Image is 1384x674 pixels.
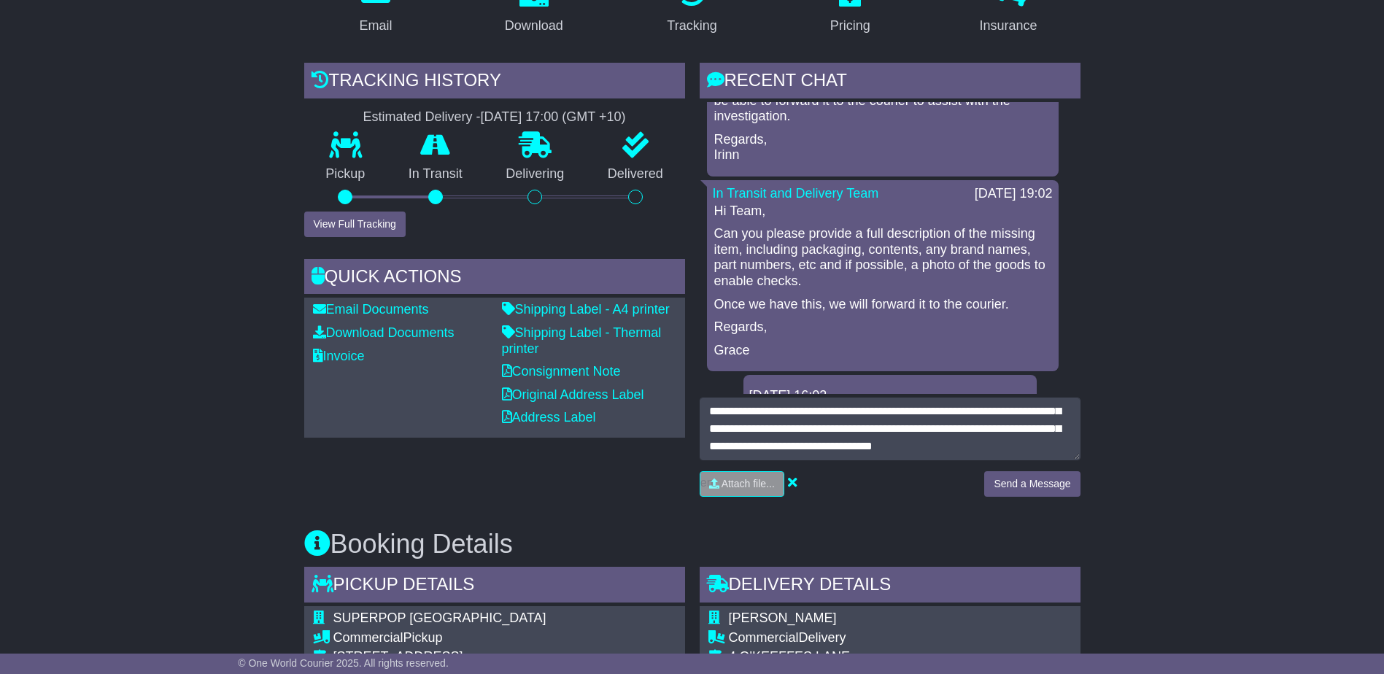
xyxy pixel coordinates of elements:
div: Delivery [729,630,981,646]
span: Commercial [729,630,799,645]
div: Insurance [980,16,1037,36]
div: Tracking [667,16,716,36]
span: Commercial [333,630,403,645]
p: In Transit [387,166,484,182]
p: Grace [714,343,1051,359]
span: [PERSON_NAME] [729,611,837,625]
div: 4 O'KEEFFES LANE [729,649,981,665]
div: Quick Actions [304,259,685,298]
div: [DATE] 19:02 [975,186,1053,202]
div: Tracking history [304,63,685,102]
p: Pickup [304,166,387,182]
div: RECENT CHAT [700,63,1080,102]
button: Send a Message [984,471,1080,497]
div: Pricing [830,16,870,36]
p: Regards, Irinn [714,132,1051,163]
div: [DATE] 16:03 [749,388,1031,404]
div: [STREET_ADDRESS] [333,649,556,665]
div: Pickup Details [304,567,685,606]
a: In Transit and Delivery Team [713,186,879,201]
span: © One World Courier 2025. All rights reserved. [238,657,449,669]
a: Shipping Label - A4 printer [502,302,670,317]
p: Can you please provide a full description of the missing item, including packaging, contents, any... [714,226,1051,289]
div: [DATE] 17:00 (GMT +10) [481,109,626,125]
p: Delivering [484,166,587,182]
div: Pickup [333,630,556,646]
a: Original Address Label [502,387,644,402]
a: Shipping Label - Thermal printer [502,325,662,356]
h3: Booking Details [304,530,1080,559]
button: View Full Tracking [304,212,406,237]
p: Hi Team, [714,204,1051,220]
div: Estimated Delivery - [304,109,685,125]
div: Download [505,16,563,36]
span: SUPERPOP [GEOGRAPHIC_DATA] [333,611,546,625]
div: Email [359,16,392,36]
a: Email Documents [313,302,429,317]
div: Delivery Details [700,567,1080,606]
a: Consignment Note [502,364,621,379]
a: Address Label [502,410,596,425]
p: Regards, [714,319,1051,336]
p: Once we have this, we will forward it to the courier. [714,297,1051,313]
a: Download Documents [313,325,455,340]
a: Invoice [313,349,365,363]
p: Delivered [586,166,685,182]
